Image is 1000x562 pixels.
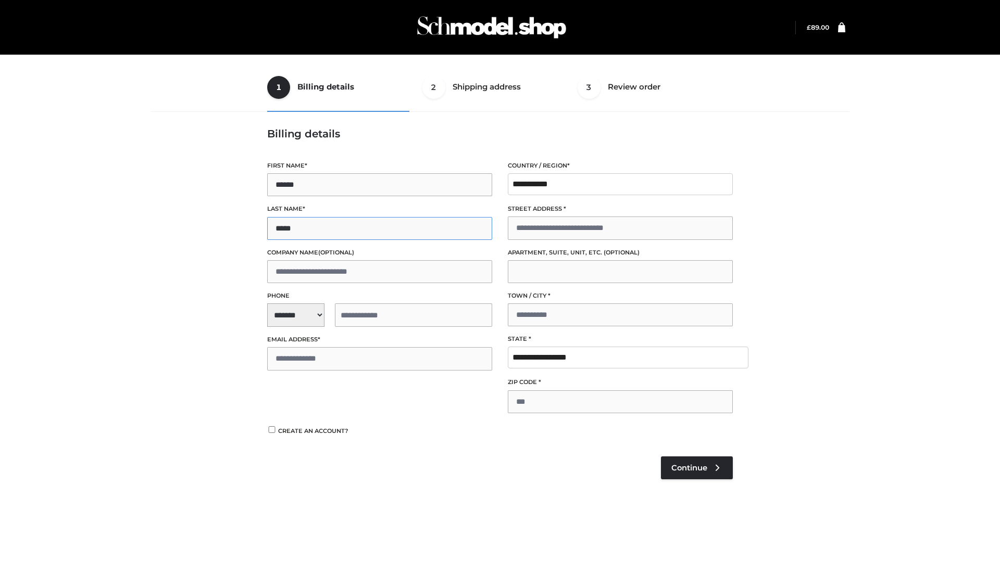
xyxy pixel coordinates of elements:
span: Continue [671,463,707,472]
h3: Billing details [267,127,733,140]
label: Town / City [508,291,733,301]
label: Street address [508,204,733,214]
span: (optional) [318,249,354,256]
label: Country / Region [508,161,733,171]
label: ZIP Code [508,377,733,387]
label: State [508,334,733,344]
img: Schmodel Admin 964 [414,7,570,48]
span: (optional) [604,249,640,256]
label: Phone [267,291,492,301]
label: First name [267,161,492,171]
span: £ [807,23,811,31]
bdi: 89.00 [807,23,829,31]
label: Last name [267,204,492,214]
label: Company name [267,248,492,258]
a: Continue [661,456,733,479]
a: £89.00 [807,23,829,31]
label: Email address [267,335,492,344]
span: Create an account? [278,427,348,435]
label: Apartment, suite, unit, etc. [508,248,733,258]
input: Create an account? [267,426,277,433]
